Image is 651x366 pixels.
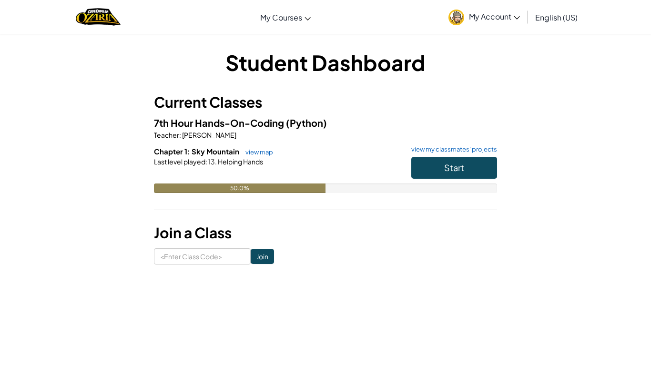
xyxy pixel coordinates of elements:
[444,2,525,32] a: My Account
[181,131,236,139] span: [PERSON_NAME]
[76,7,120,27] img: Home
[154,157,205,166] span: Last level played
[179,131,181,139] span: :
[260,12,302,22] span: My Courses
[207,157,217,166] span: 13.
[154,147,241,156] span: Chapter 1: Sky Mountain
[407,146,497,152] a: view my classmates' projects
[286,117,327,129] span: (Python)
[154,91,497,113] h3: Current Classes
[154,131,179,139] span: Teacher
[205,157,207,166] span: :
[76,7,120,27] a: Ozaria by CodeCombat logo
[251,249,274,264] input: Join
[154,48,497,77] h1: Student Dashboard
[411,157,497,179] button: Start
[154,222,497,244] h3: Join a Class
[469,11,520,21] span: My Account
[535,12,578,22] span: English (US)
[444,162,464,173] span: Start
[154,248,251,264] input: <Enter Class Code>
[217,157,263,166] span: Helping Hands
[241,148,273,156] a: view map
[530,4,582,30] a: English (US)
[154,183,325,193] div: 50.0%
[255,4,315,30] a: My Courses
[154,117,286,129] span: 7th Hour Hands-On-Coding
[448,10,464,25] img: avatar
